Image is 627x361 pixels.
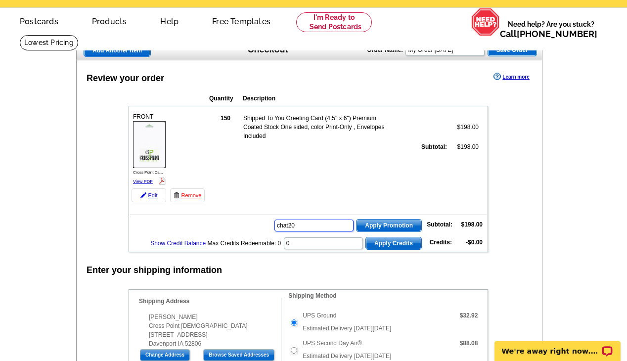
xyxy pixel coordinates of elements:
[144,9,194,32] a: Help
[366,237,421,249] span: Apply Credits
[488,330,627,361] iframe: LiveChat chat widget
[84,44,151,57] a: Add Another Item
[365,237,422,250] button: Apply Credits
[139,313,281,348] div: [PERSON_NAME] Cross Point [DEMOGRAPHIC_DATA] [STREET_ADDRESS] Davenport IA 52806
[133,179,153,184] a: View PDF
[242,93,423,103] th: Description
[132,188,166,202] a: Edit
[87,72,164,85] div: Review your order
[196,9,286,32] a: Free Templates
[87,264,222,277] div: Enter your shipping information
[493,73,529,81] a: Learn more
[140,192,146,198] img: pencil-icon.gif
[427,221,452,228] strong: Subtotal:
[287,291,337,300] legend: Shipping Method
[140,349,190,361] input: Change Address
[430,239,452,246] strong: Credits:
[133,170,163,175] span: Cross Point Ca...
[460,340,478,347] strong: $88.08
[357,220,421,231] span: Apply Promotion
[84,45,150,56] span: Add Another Item
[356,219,422,232] button: Apply Promotion
[132,111,167,187] div: FRONT
[133,121,166,168] img: small-thumb.jpg
[500,19,602,39] span: Need help? Are you stuck?
[517,29,597,39] a: [PHONE_NUMBER]
[303,311,336,320] label: UPS Ground
[139,298,281,305] h4: Shipping Address
[461,221,483,228] strong: $198.00
[303,325,391,332] span: Estimated Delivery [DATE][DATE]
[76,9,143,32] a: Products
[421,143,447,150] strong: Subtotal:
[466,239,483,246] strong: -$0.00
[448,113,479,141] td: $198.00
[303,353,391,360] span: Estimated Delivery [DATE][DATE]
[203,349,274,361] input: Browse Saved Addresses
[174,192,179,198] img: trashcan-icon.gif
[4,9,74,32] a: Postcards
[221,115,230,122] strong: 150
[243,113,386,141] td: Shipped To You Greeting Card (4.5" x 6") Premium Coated Stock One sided, color Print-Only , Envel...
[209,93,241,103] th: Quantity
[471,8,500,36] img: help
[170,188,205,202] a: Remove
[208,240,281,247] span: Max Credits Redeemable: 0
[460,312,478,319] strong: $32.92
[150,240,206,247] a: Show Credit Balance
[158,177,166,184] img: pdf_logo.png
[448,142,479,152] td: $198.00
[500,29,597,39] span: Call
[303,339,362,348] label: UPS Second Day Air®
